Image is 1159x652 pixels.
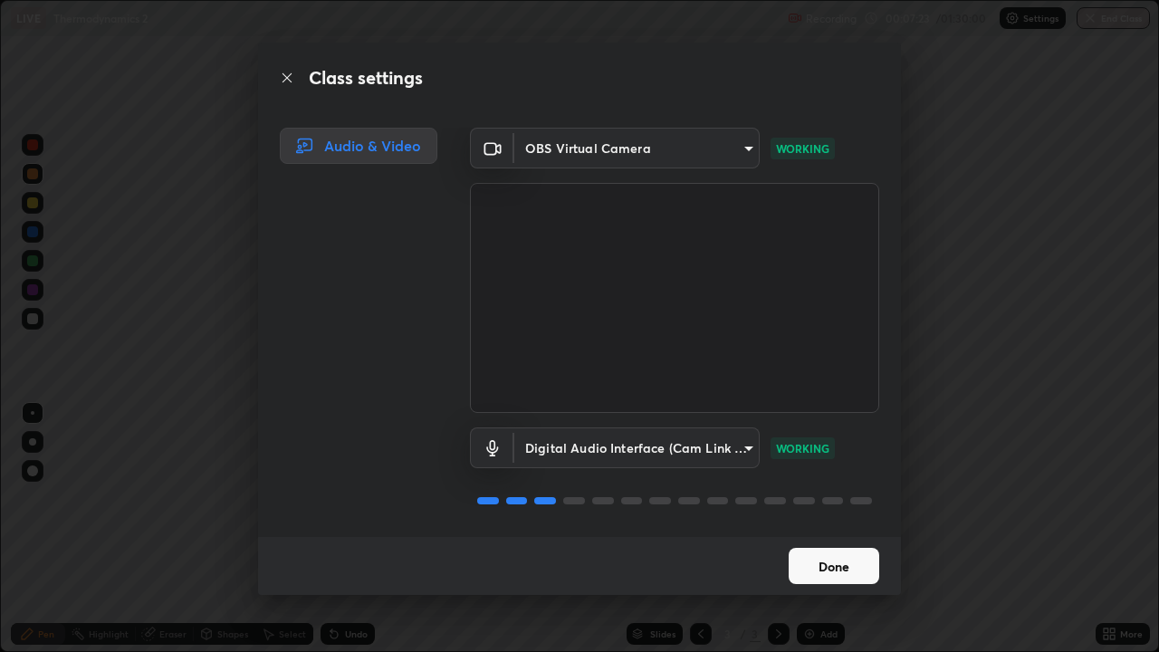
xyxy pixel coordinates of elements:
h2: Class settings [309,64,423,91]
p: WORKING [776,440,829,456]
div: OBS Virtual Camera [514,128,760,168]
p: WORKING [776,140,829,157]
div: Audio & Video [280,128,437,164]
div: OBS Virtual Camera [514,427,760,468]
button: Done [789,548,879,584]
